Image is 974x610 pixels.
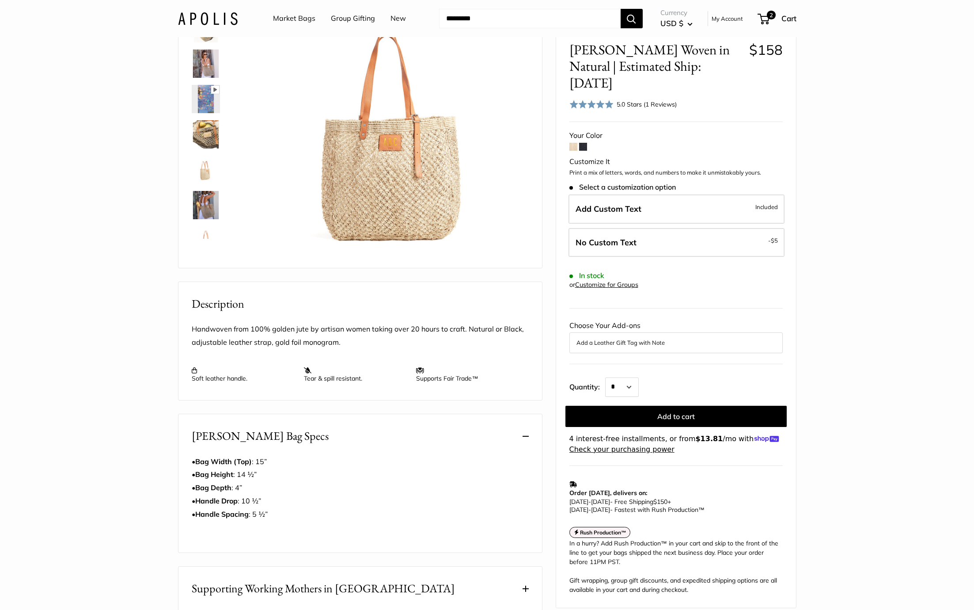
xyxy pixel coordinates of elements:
[660,16,693,30] button: USD $
[568,228,785,257] label: Leave Blank
[190,189,222,221] a: Mercado Woven in Natural | Estimated Ship: Oct. 19th
[192,580,455,597] span: Supporting Working Mothers in [GEOGRAPHIC_DATA]
[621,9,643,28] button: Search
[195,496,238,505] strong: Handle Drop
[192,323,529,349] p: Handwoven from 100% golden jute by artisan women taking over 20 hours to craft. Natural or Black,...
[580,529,626,535] strong: Rush Production™
[766,11,775,19] span: 2
[569,129,783,142] div: Your Color
[192,85,220,113] img: Mercado Woven in Natural | Estimated Ship: Oct. 19th
[576,237,637,248] span: No Custom Text
[569,538,783,594] div: In a hurry? Add Rush Production™ in your cart and skip to the front of the line to get your bags ...
[588,505,591,513] span: -
[588,497,591,505] span: -
[660,19,683,28] span: USD $
[190,154,222,186] a: Mercado Woven in Natural | Estimated Ship: Oct. 19th
[576,204,641,214] span: Add Custom Text
[192,366,295,382] p: Soft leather handle.
[192,50,220,78] img: Mercado Woven in Natural | Estimated Ship: Oct. 19th
[569,319,783,353] div: Choose Your Add-ons
[569,168,783,177] p: Print a mix of letters, words, and numbers to make it unmistakably yours.
[192,191,220,219] img: Mercado Woven in Natural | Estimated Ship: Oct. 19th
[569,155,783,168] div: Customize It
[439,9,621,28] input: Search...
[569,374,605,396] label: Quantity:
[195,510,249,518] strong: Handle Spacing
[749,41,783,58] span: $158
[195,470,233,479] strong: Bag Height
[591,505,610,513] span: [DATE]
[576,337,776,348] button: Add a Leather Gift Tag with Note
[755,202,778,212] span: Included
[660,7,693,19] span: Currency
[304,366,407,382] p: Tear & spill resistant.
[569,42,743,91] span: [PERSON_NAME] Woven in Natural | Estimated Ship: [DATE]
[178,414,542,458] button: [PERSON_NAME] Bag Specs
[190,225,222,256] a: Mercado Woven in Natural | Estimated Ship: Oct. 19th
[192,226,220,255] img: Mercado Woven in Natural | Estimated Ship: Oct. 19th
[416,366,519,382] p: Supports Fair Trade™
[569,488,647,496] strong: Order [DATE], delivers on:
[569,271,604,280] span: In stock
[190,83,222,115] a: Mercado Woven in Natural | Estimated Ship: Oct. 19th
[331,12,375,25] a: Group Gifting
[565,405,787,427] button: Add to cart
[190,48,222,80] a: Mercado Woven in Natural | Estimated Ship: Oct. 19th
[569,505,705,513] span: - Fastest with Rush Production™
[568,194,785,224] label: Add Custom Text
[192,455,529,522] p: • : 15” • : 14 ½” • : 4” • : 10 ½” • : 5 ½”
[192,156,220,184] img: Mercado Woven in Natural | Estimated Ship: Oct. 19th
[617,99,677,109] div: 5.0 Stars (1 Reviews)
[712,13,743,24] a: My Account
[781,14,796,23] span: Cart
[569,497,778,513] p: - Free Shipping +
[195,483,231,492] strong: Bag Depth
[273,12,315,25] a: Market Bags
[653,497,667,505] span: $150
[390,12,406,25] a: New
[569,98,677,111] div: 5.0 Stars (1 Reviews)
[569,183,676,191] span: Select a customization option
[768,235,778,246] span: -
[192,295,529,313] h2: Description
[569,505,588,513] span: [DATE]
[192,120,220,149] img: Mercado Woven in Natural | Estimated Ship: Oct. 19th
[591,497,610,505] span: [DATE]
[569,279,638,291] div: or
[758,11,796,26] a: 2 Cart
[771,237,778,244] span: $5
[190,118,222,150] a: Mercado Woven in Natural | Estimated Ship: Oct. 19th
[569,497,588,505] span: [DATE]
[192,427,329,445] span: [PERSON_NAME] Bag Specs
[195,457,252,466] strong: Bag Width (Top)
[178,12,238,25] img: Apolis
[575,281,638,289] a: Customize for Groups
